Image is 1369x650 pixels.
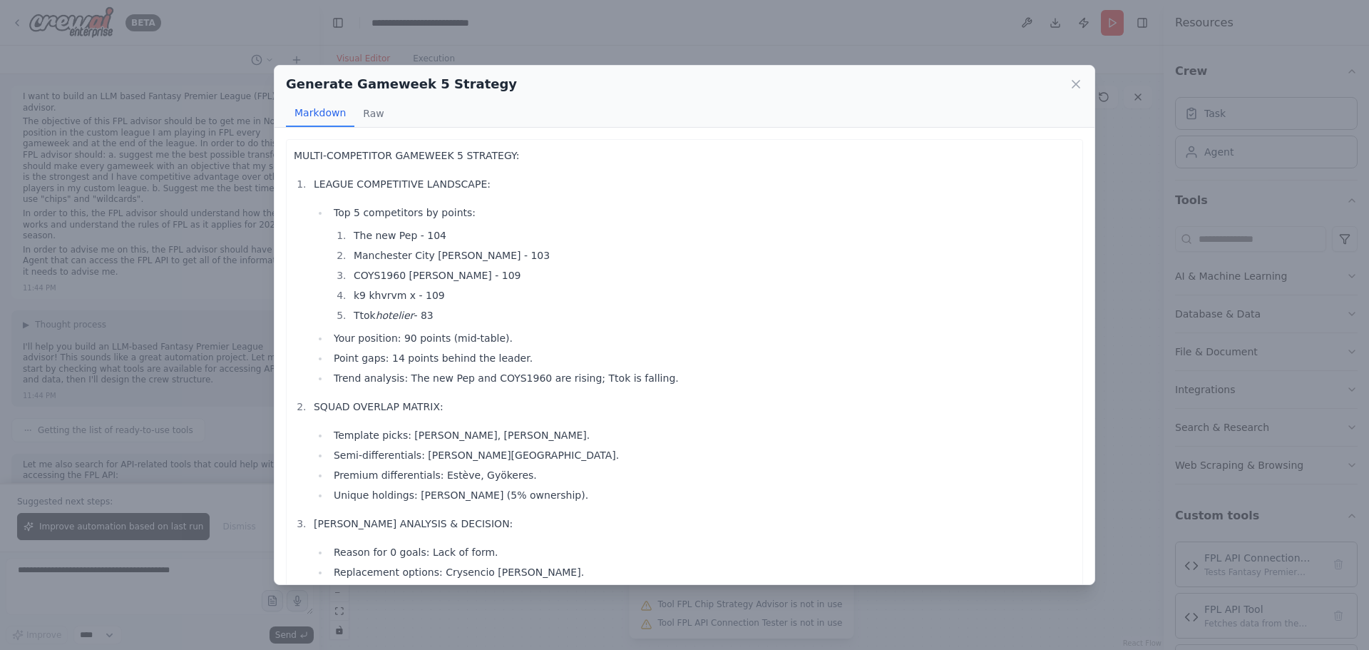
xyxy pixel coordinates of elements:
li: Replacement options: Crysencio [PERSON_NAME]. [329,564,1075,581]
em: hotelier [376,310,414,321]
li: Unique holdings: [PERSON_NAME] (5% ownership). [329,487,1075,504]
li: Semi-differentials: [PERSON_NAME][GEOGRAPHIC_DATA]. [329,447,1075,464]
button: Raw [354,100,392,127]
li: k9 khvrvm x - 109 [349,287,1075,304]
p: SQUAD OVERLAP MATRIX: [314,398,1075,415]
li: Reason for 0 goals: Lack of form. [329,544,1075,561]
li: Point gaps: 14 points behind the leader. [329,350,1075,367]
li: Top 5 competitors by points: [329,204,1075,324]
h2: Generate Gameweek 5 Strategy [286,74,517,94]
p: LEAGUE COMPETITIVE LANDSCAPE: [314,176,1075,193]
p: MULTI-COMPETITOR GAMEWEEK 5 STRATEGY: [294,147,1075,164]
li: Ttok - 83 [349,307,1075,324]
li: The new Pep - 104 [349,227,1075,244]
button: Markdown [286,100,354,127]
li: Trend analysis: The new Pep and COYS1960 are rising; Ttok is falling. [329,370,1075,387]
li: Premium differentials: Estève, Gyökeres. [329,467,1075,484]
li: COYS1960 [PERSON_NAME] - 109 [349,267,1075,284]
li: Manchester City [PERSON_NAME] - 103 [349,247,1075,264]
li: Budget implications: Both fit a 6.5M budget. [329,584,1075,601]
li: Your position: 90 points (mid-table). [329,330,1075,347]
li: Template picks: [PERSON_NAME], [PERSON_NAME]. [329,427,1075,444]
p: [PERSON_NAME] ANALYSIS & DECISION: [314,515,1075,532]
